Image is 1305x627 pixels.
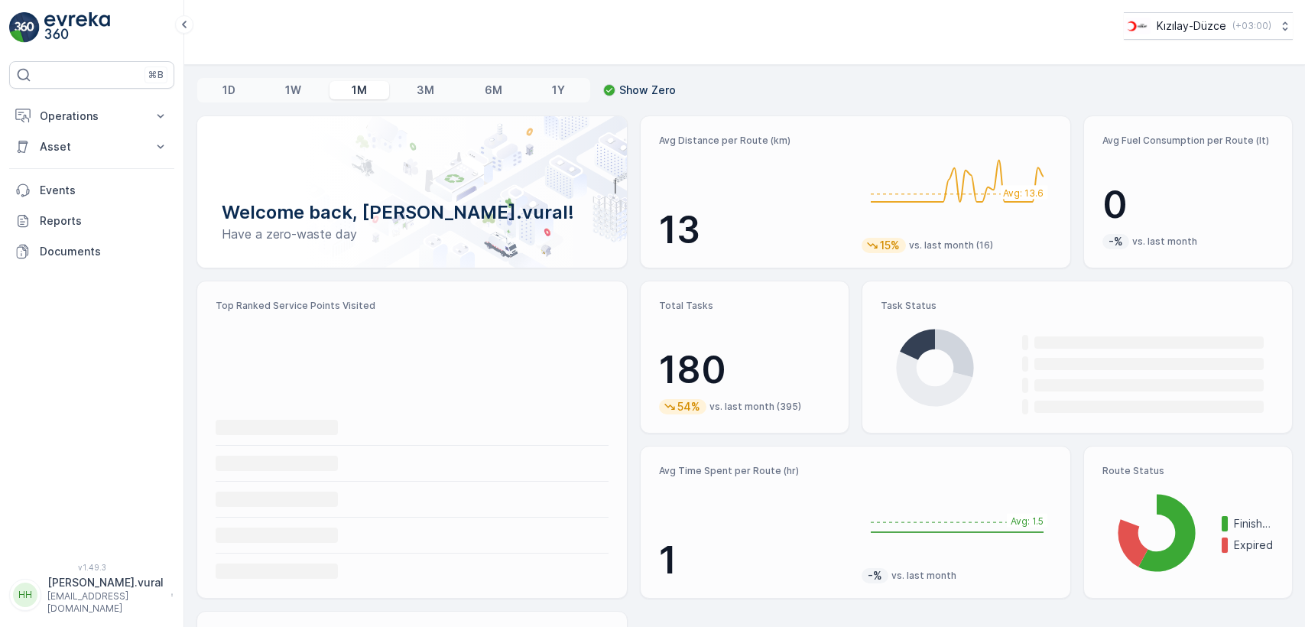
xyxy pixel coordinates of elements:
[1234,538,1274,553] p: Expired
[9,206,174,236] a: Reports
[659,135,849,147] p: Avg Distance per Route (km)
[1102,182,1274,228] p: 0
[866,568,884,583] p: -%
[909,239,993,252] p: vs. last month (16)
[659,538,849,583] p: 1
[709,401,801,413] p: vs. last month (395)
[222,83,235,98] p: 1D
[485,83,502,98] p: 6M
[1157,18,1226,34] p: Kızılay-Düzce
[659,465,849,477] p: Avg Time Spent per Route (hr)
[552,83,565,98] p: 1Y
[9,575,174,615] button: HH[PERSON_NAME].vural[EMAIL_ADDRESS][DOMAIN_NAME]
[216,300,609,312] p: Top Ranked Service Points Visited
[40,139,144,154] p: Asset
[47,575,164,590] p: [PERSON_NAME].vural
[222,225,602,243] p: Have a zero-waste day
[9,132,174,162] button: Asset
[9,101,174,132] button: Operations
[1107,234,1125,249] p: -%
[1124,18,1151,34] img: download_svj7U3e.png
[148,69,164,81] p: ⌘B
[878,238,901,253] p: 15%
[1102,135,1274,147] p: Avg Fuel Consumption per Route (lt)
[1102,465,1274,477] p: Route Status
[222,200,602,225] p: Welcome back, [PERSON_NAME].vural!
[9,12,40,43] img: logo
[1124,12,1293,40] button: Kızılay-Düzce(+03:00)
[881,300,1274,312] p: Task Status
[40,109,144,124] p: Operations
[676,399,702,414] p: 54%
[40,183,168,198] p: Events
[891,570,956,582] p: vs. last month
[417,83,434,98] p: 3M
[1234,516,1274,531] p: Finished
[619,83,676,98] p: Show Zero
[40,244,168,259] p: Documents
[1132,236,1197,248] p: vs. last month
[47,590,164,615] p: [EMAIL_ADDRESS][DOMAIN_NAME]
[9,175,174,206] a: Events
[9,236,174,267] a: Documents
[13,583,37,607] div: HH
[40,213,168,229] p: Reports
[659,207,849,253] p: 13
[285,83,301,98] p: 1W
[1232,20,1271,32] p: ( +03:00 )
[352,83,367,98] p: 1M
[659,347,830,393] p: 180
[9,563,174,572] span: v 1.49.3
[44,12,110,43] img: logo_light-DOdMpM7g.png
[659,300,830,312] p: Total Tasks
